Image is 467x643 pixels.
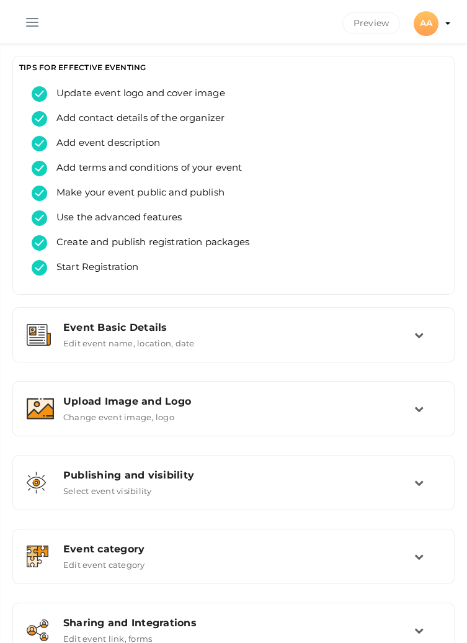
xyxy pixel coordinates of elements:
div: Sharing and Integrations [63,617,414,629]
span: Use the advanced features [47,210,182,226]
span: Update event logo and cover image [47,86,225,102]
profile-pic: AA [414,17,438,29]
img: image.svg [27,398,54,420]
img: tick-success.svg [32,260,47,276]
div: Event category [63,543,414,555]
img: tick-success.svg [32,136,47,151]
img: sharing.svg [27,619,48,641]
span: Create and publish registration packages [47,235,250,251]
h3: TIPS FOR EFFECTIVE EVENTING [19,63,448,72]
div: AA [414,11,438,36]
span: Make your event public and publish [47,186,225,201]
span: Publishing and visibility [63,469,194,481]
img: tick-success.svg [32,111,47,127]
img: tick-success.svg [32,186,47,201]
div: Upload Image and Logo [63,395,414,407]
img: tick-success.svg [32,86,47,102]
a: Event Basic Details Edit event name, location, date [19,339,448,351]
label: Select event visibility [63,481,152,496]
img: tick-success.svg [32,235,47,251]
a: Event category Edit event category [19,560,448,572]
label: Change event image, logo [63,407,174,422]
img: shared-vision.svg [27,472,46,493]
span: Add contact details of the organizer [47,111,225,127]
a: Upload Image and Logo Change event image, logo [19,413,448,425]
div: Event Basic Details [63,321,414,333]
label: Edit event name, location, date [63,333,194,348]
span: Add event description [47,136,160,151]
img: tick-success.svg [32,210,47,226]
span: Add terms and conditions of your event [47,161,242,176]
a: Publishing and visibility Select event visibility [19,487,448,498]
img: category.svg [27,546,48,567]
button: Preview [342,12,400,34]
img: event-details.svg [27,324,51,346]
label: Edit event category [63,555,145,570]
span: Start Registration [47,260,139,276]
button: AA [410,9,442,37]
img: tick-success.svg [32,161,47,176]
